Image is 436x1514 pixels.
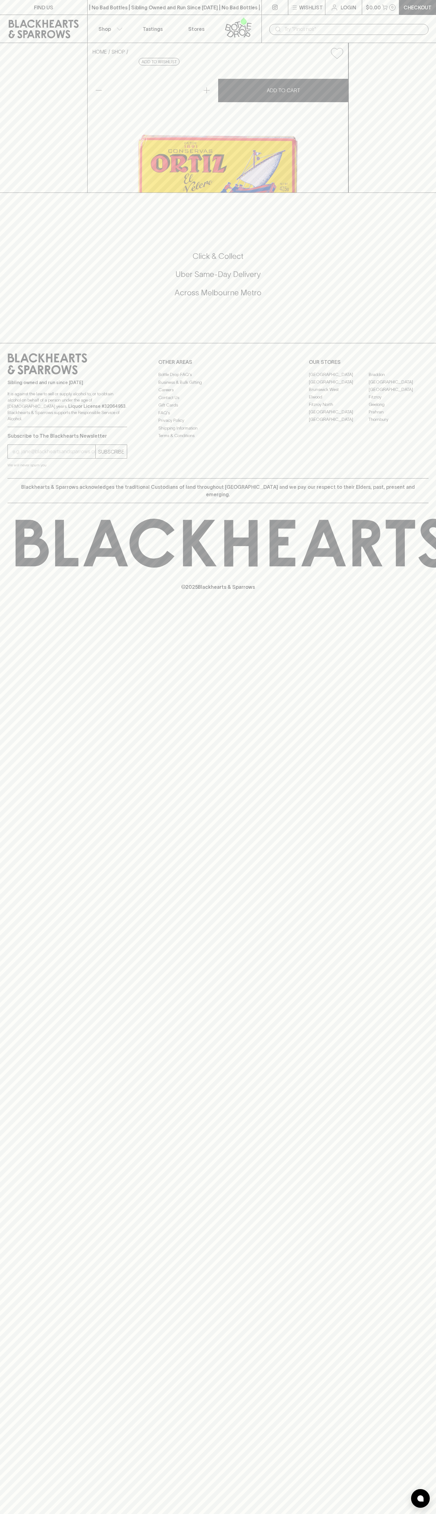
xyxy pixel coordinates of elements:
p: Stores [188,25,204,33]
button: SUBSCRIBE [96,445,127,458]
a: [GEOGRAPHIC_DATA] [309,378,369,386]
p: FIND US [34,4,53,11]
h5: Across Melbourne Metro [7,288,429,298]
p: $0.00 [366,4,381,11]
p: We will never spam you [7,462,127,468]
p: Tastings [143,25,163,33]
button: Add to wishlist [328,45,346,61]
a: Gift Cards [158,402,278,409]
a: FAQ's [158,409,278,417]
a: Contact Us [158,394,278,401]
p: Shop [98,25,111,33]
a: [GEOGRAPHIC_DATA] [369,378,429,386]
p: OTHER AREAS [158,358,278,366]
a: [GEOGRAPHIC_DATA] [369,386,429,393]
a: Terms & Conditions [158,432,278,440]
a: Braddon [369,371,429,378]
img: bubble-icon [417,1495,424,1502]
a: Fitzroy North [309,401,369,408]
p: Blackhearts & Sparrows acknowledges the traditional Custodians of land throughout [GEOGRAPHIC_DAT... [12,483,424,498]
a: Careers [158,386,278,394]
p: It is against the law to sell or supply alcohol to, or to obtain alcohol on behalf of a person un... [7,391,127,422]
button: Shop [88,15,131,43]
button: Add to wishlist [139,58,180,65]
h5: Click & Collect [7,251,429,261]
div: Call to action block [7,226,429,331]
a: Bottle Drop FAQ's [158,371,278,378]
a: HOME [93,49,107,55]
a: Privacy Policy [158,417,278,424]
a: [GEOGRAPHIC_DATA] [309,371,369,378]
a: Elwood [309,393,369,401]
strong: Liquor License #32064953 [68,404,126,409]
a: Tastings [131,15,175,43]
a: Prahran [369,408,429,416]
a: [GEOGRAPHIC_DATA] [309,408,369,416]
p: 0 [391,6,394,9]
input: Try "Pinot noir" [284,24,424,34]
a: Thornbury [369,416,429,423]
p: Checkout [404,4,432,11]
p: SUBSCRIBE [98,448,124,455]
a: Brunswick West [309,386,369,393]
img: 43825.png [88,64,348,193]
p: ADD TO CART [267,87,300,94]
a: Geelong [369,401,429,408]
h5: Uber Same-Day Delivery [7,269,429,279]
button: ADD TO CART [218,79,348,102]
p: Sibling owned and run since [DATE] [7,379,127,386]
p: Wishlist [299,4,323,11]
a: Stores [175,15,218,43]
a: Shipping Information [158,424,278,432]
p: OUR STORES [309,358,429,366]
a: Fitzroy [369,393,429,401]
a: [GEOGRAPHIC_DATA] [309,416,369,423]
p: Subscribe to The Blackhearts Newsletter [7,432,127,440]
p: Login [341,4,356,11]
a: SHOP [112,49,125,55]
input: e.g. jane@blackheartsandsparrows.com.au [12,447,95,457]
a: Business & Bulk Gifting [158,378,278,386]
